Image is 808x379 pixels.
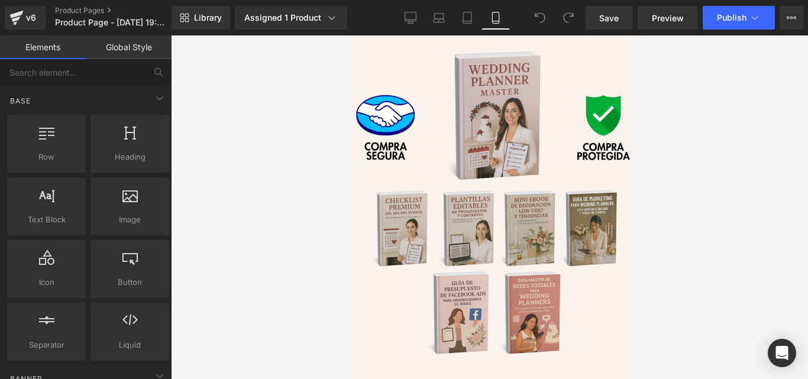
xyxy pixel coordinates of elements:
[703,6,775,30] button: Publish
[481,6,510,30] a: Mobile
[11,151,82,163] span: Row
[11,339,82,351] span: Separator
[652,12,684,24] span: Preview
[86,35,172,59] a: Global Style
[172,6,230,30] a: New Library
[425,6,453,30] a: Laptop
[638,6,698,30] a: Preview
[244,12,338,24] div: Assigned 1 Product
[11,276,82,289] span: Icon
[557,6,580,30] button: Redo
[55,18,169,27] span: Product Page - [DATE] 19:07:10
[768,339,796,367] div: Open Intercom Messenger
[194,12,222,23] span: Library
[55,6,191,15] a: Product Pages
[528,6,552,30] button: Undo
[94,339,166,351] span: Liquid
[9,95,32,106] span: Base
[780,6,803,30] button: More
[94,213,166,226] span: Image
[453,6,481,30] a: Tablet
[717,13,746,22] span: Publish
[24,10,38,25] div: v6
[94,276,166,289] span: Button
[396,6,425,30] a: Desktop
[11,213,82,226] span: Text Block
[599,12,619,24] span: Save
[5,6,46,30] a: v6
[94,151,166,163] span: Heading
